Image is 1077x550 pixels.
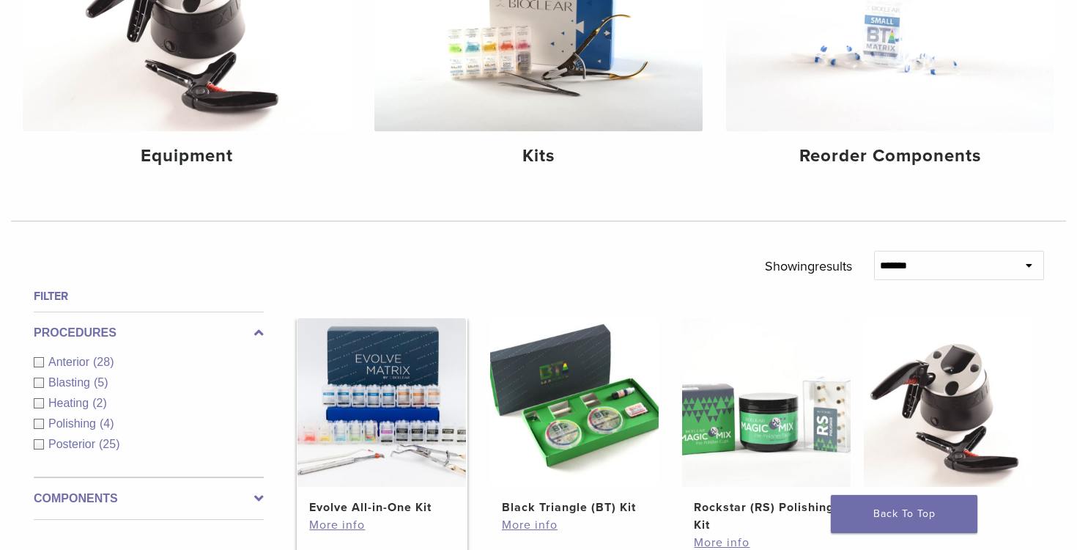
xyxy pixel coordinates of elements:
span: Blasting [48,376,94,389]
span: (4) [100,417,114,430]
span: (2) [92,397,107,409]
img: Rockstar (RS) Polishing Kit [682,318,851,487]
a: More info [309,516,454,534]
h2: Evolve All-in-One Kit [309,499,454,516]
h4: Filter [34,287,264,305]
a: Back To Top [831,495,977,533]
a: Rockstar (RS) Polishing KitRockstar (RS) Polishing Kit [681,318,852,534]
span: Heating [48,397,92,409]
h4: Reorder Components [738,143,1043,169]
img: Black Triangle (BT) Kit [490,318,659,487]
p: Showing results [765,251,852,282]
span: (28) [93,356,114,368]
h2: Rockstar (RS) Polishing Kit [694,499,839,534]
span: Polishing [48,417,100,430]
h4: Kits [386,143,691,169]
a: Evolve All-in-One KitEvolve All-in-One Kit [297,318,467,516]
img: Evolve All-in-One Kit [297,318,466,487]
label: Procedures [34,324,264,342]
span: (25) [99,438,119,450]
a: More info [502,516,647,534]
a: HeatSync KitHeatSync Kit [863,318,1034,516]
span: Posterior [48,438,99,450]
span: Anterior [48,356,93,368]
span: (5) [94,376,108,389]
img: HeatSync Kit [864,318,1032,487]
a: Black Triangle (BT) KitBlack Triangle (BT) Kit [489,318,660,516]
h2: Black Triangle (BT) Kit [502,499,647,516]
h4: Equipment [34,143,339,169]
label: Components [34,490,264,507]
